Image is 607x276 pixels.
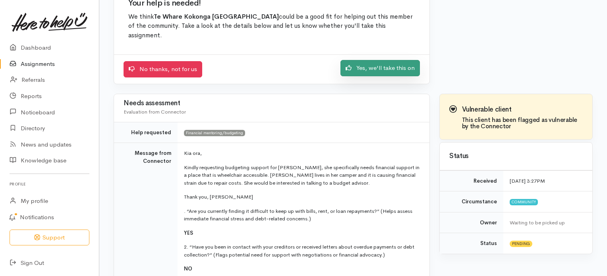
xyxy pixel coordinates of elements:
button: Support [10,230,89,246]
td: Received [440,170,503,191]
h3: Needs assessment [124,100,420,107]
p: 2. “Have you been in contact with your creditors or received letters about overdue payments or de... [184,243,420,259]
h3: Status [449,152,583,160]
p: Kindly requesting budgeting support for [PERSON_NAME], she specifically needs financial support i... [184,164,420,187]
td: Circumstance [440,191,503,212]
span: Evaluation from Connector [124,108,186,115]
div: Waiting to be picked up [510,219,583,227]
h4: This client has been flagged as vulnerable by the Connector [462,117,583,130]
p: Thank you, [PERSON_NAME] [184,193,420,201]
td: Status [440,233,503,254]
b: NO [184,265,192,272]
p: . “Are you currently finding it difficult to keep up with bills, rent, or loan repayments?” (Help... [184,207,420,223]
b: YES [184,230,193,236]
a: No thanks, not for us [124,61,202,77]
p: We think could be a good fit for helping out this member of the community. Take a look at the det... [128,12,415,41]
b: Te Whare Kokonga [GEOGRAPHIC_DATA] [154,13,279,21]
h3: Vulnerable client [462,106,583,114]
td: Help requested [114,122,178,143]
span: Financial mentoring/budgeting [184,130,245,136]
time: [DATE] 3:27PM [510,178,545,184]
p: Kia ora, [184,149,420,157]
span: Pending [510,241,532,247]
span: Community [510,199,538,205]
a: Yes, we'll take this on [340,60,420,76]
h6: Profile [10,179,89,189]
td: Owner [440,212,503,233]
